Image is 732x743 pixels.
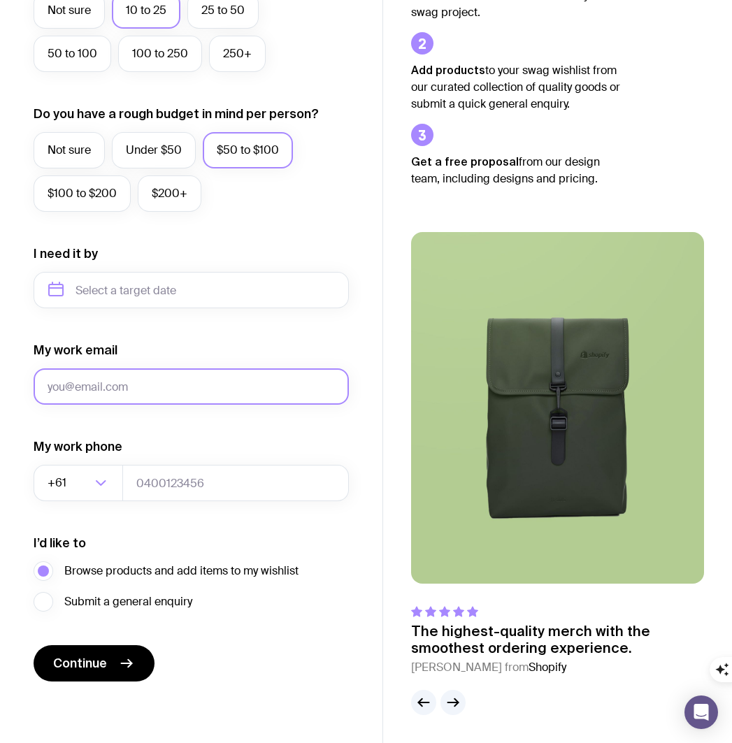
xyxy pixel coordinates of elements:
[64,593,192,610] span: Submit a general enquiry
[209,36,266,72] label: 250+
[411,659,704,676] cite: [PERSON_NAME] from
[34,106,319,122] label: Do you have a rough budget in mind per person?
[34,342,117,359] label: My work email
[112,132,196,168] label: Under $50
[34,368,349,405] input: you@email.com
[53,655,107,672] span: Continue
[64,563,299,579] span: Browse products and add items to my wishlist
[34,438,122,455] label: My work phone
[411,153,621,187] p: from our design team, including designs and pricing.
[34,272,349,308] input: Select a target date
[34,535,86,551] label: I’d like to
[34,645,155,681] button: Continue
[34,132,105,168] label: Not sure
[411,64,485,76] strong: Add products
[529,660,566,675] span: Shopify
[203,132,293,168] label: $50 to $100
[138,175,201,212] label: $200+
[34,175,131,212] label: $100 to $200
[34,465,123,501] div: Search for option
[411,623,704,656] p: The highest-quality merch with the smoothest ordering experience.
[122,465,349,501] input: 0400123456
[118,36,202,72] label: 100 to 250
[411,155,519,168] strong: Get a free proposal
[411,62,621,113] p: to your swag wishlist from our curated collection of quality goods or submit a quick general enqu...
[34,245,98,262] label: I need it by
[684,695,718,729] div: Open Intercom Messenger
[69,465,91,501] input: Search for option
[48,465,69,501] span: +61
[34,36,111,72] label: 50 to 100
